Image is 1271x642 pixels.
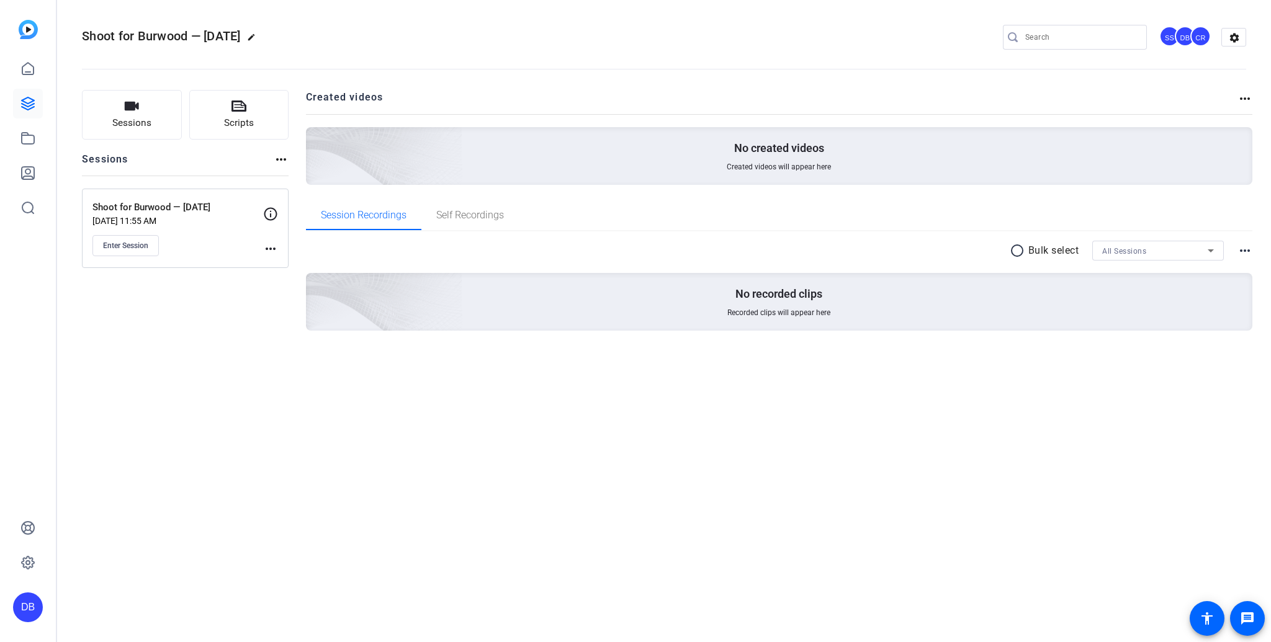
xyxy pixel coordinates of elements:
[436,210,504,220] span: Self Recordings
[19,20,38,39] img: blue-gradient.svg
[167,150,463,419] img: embarkstudio-empty-session.png
[1200,611,1215,626] mat-icon: accessibility
[274,152,289,167] mat-icon: more_horiz
[1190,26,1211,47] div: CR
[13,592,43,622] div: DB
[735,287,822,301] p: No recorded clips
[224,116,254,130] span: Scripts
[1175,26,1197,48] ngx-avatar: Denise Bahs
[1102,247,1146,256] span: All Sessions
[1025,30,1137,45] input: Search
[1190,26,1212,48] ngx-avatar: Cori Richards
[1237,243,1252,258] mat-icon: more_horiz
[1159,26,1181,48] ngx-avatar: Studio Support
[82,152,128,176] h2: Sessions
[92,235,159,256] button: Enter Session
[306,90,1238,114] h2: Created videos
[247,33,262,48] mat-icon: edit
[82,90,182,140] button: Sessions
[263,241,278,256] mat-icon: more_horiz
[189,90,289,140] button: Scripts
[82,29,241,43] span: Shoot for Burwood — [DATE]
[1028,243,1079,258] p: Bulk select
[103,241,148,251] span: Enter Session
[1010,243,1028,258] mat-icon: radio_button_unchecked
[727,162,831,172] span: Created videos will appear here
[734,141,824,156] p: No created videos
[1222,29,1247,47] mat-icon: settings
[1159,26,1180,47] div: SS
[727,308,830,318] span: Recorded clips will appear here
[1240,611,1255,626] mat-icon: message
[167,4,463,274] img: Creted videos background
[321,210,406,220] span: Session Recordings
[92,200,263,215] p: Shoot for Burwood — [DATE]
[1237,91,1252,106] mat-icon: more_horiz
[1175,26,1195,47] div: DB
[92,216,263,226] p: [DATE] 11:55 AM
[112,116,151,130] span: Sessions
